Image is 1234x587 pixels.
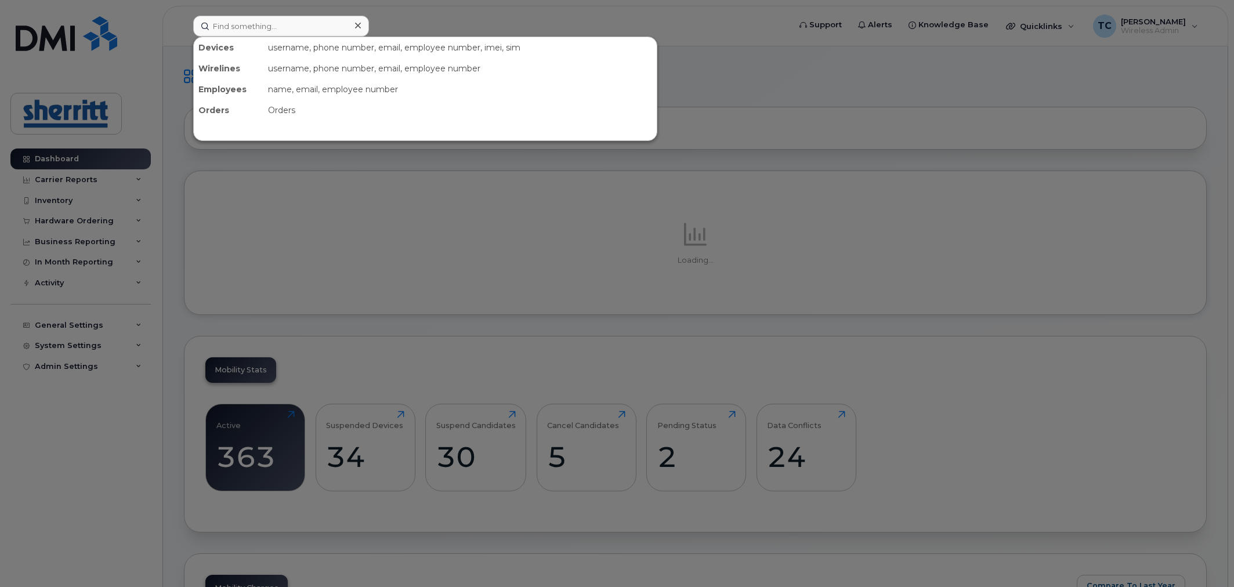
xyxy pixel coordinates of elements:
[194,37,263,58] div: Devices
[263,37,657,58] div: username, phone number, email, employee number, imei, sim
[263,100,657,121] div: Orders
[194,100,263,121] div: Orders
[263,79,657,100] div: name, email, employee number
[263,58,657,79] div: username, phone number, email, employee number
[194,79,263,100] div: Employees
[194,58,263,79] div: Wirelines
